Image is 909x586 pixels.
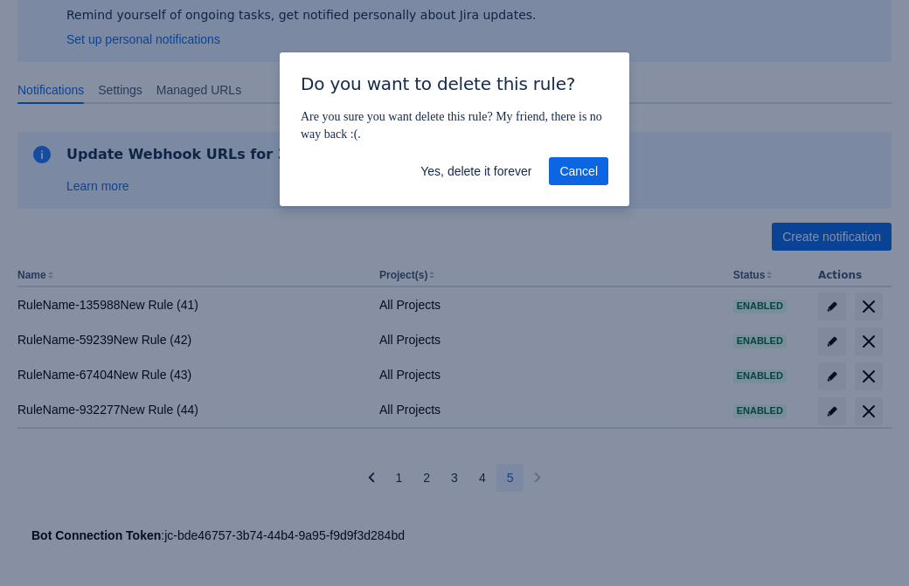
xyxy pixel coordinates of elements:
[420,157,531,185] span: Yes, delete it forever
[301,108,608,143] p: Are you sure you want delete this rule? My friend, there is no way back :(.
[559,157,598,185] span: Cancel
[301,73,575,94] span: Do you want to delete this rule?
[410,157,542,185] button: Yes, delete it forever
[549,157,608,185] button: Cancel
